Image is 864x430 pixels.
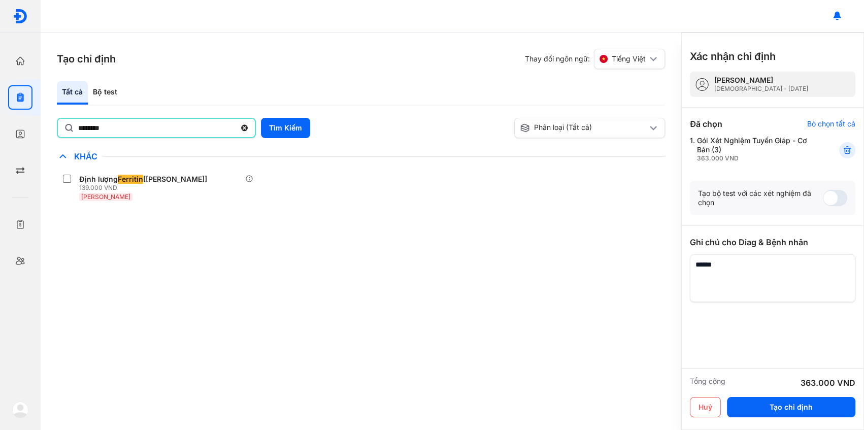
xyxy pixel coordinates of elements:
[57,52,116,66] h3: Tạo chỉ định
[690,397,721,417] button: Huỷ
[12,402,28,418] img: logo
[520,123,648,133] div: Phân loại (Tất cả)
[57,81,88,105] div: Tất cả
[801,377,855,389] div: 363.000 VND
[79,184,211,192] div: 139.000 VND
[690,236,855,248] div: Ghi chú cho Diag & Bệnh nhân
[525,49,665,69] div: Thay đổi ngôn ngữ:
[612,54,646,63] span: Tiếng Việt
[690,136,814,162] div: 1.
[118,175,143,184] span: Ferritin
[714,85,808,93] div: [DEMOGRAPHIC_DATA] - [DATE]
[13,9,28,24] img: logo
[807,119,855,128] div: Bỏ chọn tất cả
[690,49,776,63] h3: Xác nhận chỉ định
[697,136,814,162] div: Gói Xét Nghiệm Tuyến Giáp - Cơ Bản (3)
[714,76,808,85] div: [PERSON_NAME]
[261,118,310,138] button: Tìm Kiếm
[697,154,814,162] div: 363.000 VND
[81,193,130,201] span: [PERSON_NAME]
[88,81,122,105] div: Bộ test
[69,151,103,161] span: Khác
[690,118,722,130] div: Đã chọn
[698,189,823,207] div: Tạo bộ test với các xét nghiệm đã chọn
[690,377,725,389] div: Tổng cộng
[727,397,855,417] button: Tạo chỉ định
[79,175,207,184] div: Định lượng [[PERSON_NAME]]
